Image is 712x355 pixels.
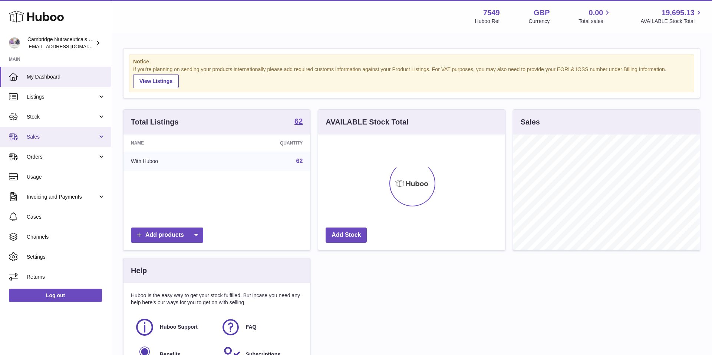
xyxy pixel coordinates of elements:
span: Usage [27,173,105,180]
a: FAQ [221,317,299,337]
h3: Help [131,266,147,276]
span: Channels [27,233,105,240]
span: Huboo Support [160,324,198,331]
span: Orders [27,153,98,160]
td: With Huboo [123,152,222,171]
h3: Sales [521,117,540,127]
div: Huboo Ref [475,18,500,25]
span: Cases [27,213,105,220]
div: Currency [529,18,550,25]
a: View Listings [133,74,179,88]
div: If you're planning on sending your products internationally please add required customs informati... [133,66,690,88]
span: 19,695.13 [662,8,695,18]
span: Listings [27,93,98,100]
span: Settings [27,253,105,261]
a: 19,695.13 AVAILABLE Stock Total [640,8,703,25]
h3: AVAILABLE Stock Total [326,117,408,127]
strong: GBP [534,8,550,18]
span: Stock [27,113,98,120]
span: FAQ [246,324,257,331]
div: Cambridge Nutraceuticals Ltd [27,36,94,50]
span: Sales [27,133,98,140]
strong: 7549 [483,8,500,18]
a: 0.00 Total sales [578,8,612,25]
p: Huboo is the easy way to get your stock fulfilled. But incase you need any help here's our ways f... [131,292,303,306]
a: 62 [294,117,303,126]
a: 62 [296,158,303,164]
img: qvc@camnutra.com [9,37,20,49]
span: Returns [27,273,105,281]
a: Add Stock [326,228,367,243]
span: 0.00 [589,8,603,18]
span: My Dashboard [27,73,105,80]
a: Add products [131,228,203,243]
a: Huboo Support [135,317,213,337]
strong: Notice [133,58,690,65]
strong: 62 [294,117,303,125]
span: AVAILABLE Stock Total [640,18,703,25]
h3: Total Listings [131,117,179,127]
a: Log out [9,289,102,302]
span: Invoicing and Payments [27,193,98,200]
th: Name [123,135,222,152]
span: Total sales [578,18,612,25]
th: Quantity [222,135,310,152]
span: [EMAIL_ADDRESS][DOMAIN_NAME] [27,43,109,49]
